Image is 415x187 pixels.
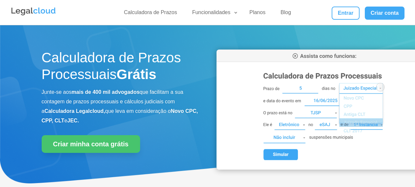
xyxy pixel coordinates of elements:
[72,89,139,95] b: mais de 400 mil advogados
[10,7,56,16] img: Legalcloud Logo
[67,118,79,123] b: JEC.
[42,50,198,86] h1: Calculadora de Prazos Processuais
[42,88,198,125] p: Junte-se aos que facilitam a sua contagem de prazos processuais e cálculos judiciais com a que le...
[365,7,405,20] a: Criar conta
[120,9,181,19] a: Calculadora de Prazos
[10,12,56,17] a: Logo da Legalcloud
[42,108,198,123] b: Novo CPC, CPP, CLT
[245,9,269,19] a: Planos
[332,7,359,20] a: Entrar
[188,9,239,19] a: Funcionalidades
[42,135,140,153] a: Criar minha conta grátis
[116,67,156,82] strong: Grátis
[277,9,295,19] a: Blog
[44,108,105,114] b: Calculadora Legalcloud,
